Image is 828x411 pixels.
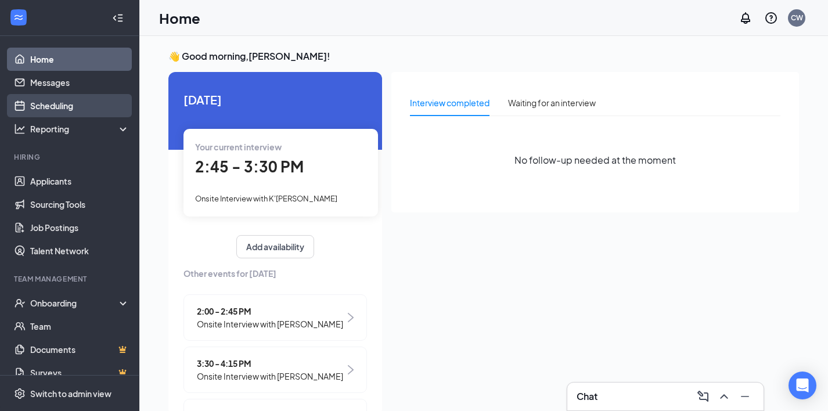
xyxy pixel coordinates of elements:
[30,48,129,71] a: Home
[736,387,754,406] button: Minimize
[236,235,314,258] button: Add availability
[14,152,127,162] div: Hiring
[30,94,129,117] a: Scheduling
[168,50,799,63] h3: 👋 Good morning, [PERSON_NAME] !
[30,216,129,239] a: Job Postings
[577,390,597,403] h3: Chat
[183,267,367,280] span: Other events for [DATE]
[30,123,130,135] div: Reporting
[195,157,304,176] span: 2:45 - 3:30 PM
[410,96,489,109] div: Interview completed
[30,338,129,361] a: DocumentsCrown
[696,390,710,403] svg: ComposeMessage
[508,96,596,109] div: Waiting for an interview
[112,12,124,24] svg: Collapse
[197,318,343,330] span: Onsite Interview with [PERSON_NAME]
[159,8,200,28] h1: Home
[30,315,129,338] a: Team
[195,142,282,152] span: Your current interview
[197,370,343,383] span: Onsite Interview with [PERSON_NAME]
[30,193,129,216] a: Sourcing Tools
[14,274,127,284] div: Team Management
[183,91,367,109] span: [DATE]
[197,305,343,318] span: 2:00 - 2:45 PM
[30,170,129,193] a: Applicants
[30,71,129,94] a: Messages
[739,11,753,25] svg: Notifications
[717,390,731,403] svg: ChevronUp
[764,11,778,25] svg: QuestionInfo
[14,297,26,309] svg: UserCheck
[14,123,26,135] svg: Analysis
[30,361,129,384] a: SurveysCrown
[738,390,752,403] svg: Minimize
[197,357,343,370] span: 3:30 - 4:15 PM
[514,153,676,167] span: No follow-up needed at the moment
[30,297,120,309] div: Onboarding
[789,372,816,399] div: Open Intercom Messenger
[715,387,733,406] button: ChevronUp
[791,13,803,23] div: CW
[13,12,24,23] svg: WorkstreamLogo
[694,387,712,406] button: ComposeMessage
[14,388,26,399] svg: Settings
[195,194,337,203] span: Onsite Interview with K'[PERSON_NAME]
[30,388,111,399] div: Switch to admin view
[30,239,129,262] a: Talent Network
